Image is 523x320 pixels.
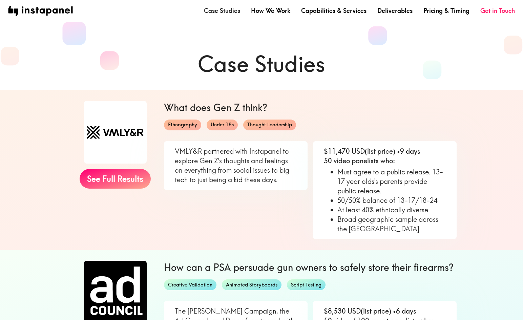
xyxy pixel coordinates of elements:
p: VMLY&R partnered with Instapanel to explore Gen Z's thoughts and feelings on everything from soci... [175,147,297,185]
h1: Case Studies [66,49,457,79]
a: Capabilities & Services [301,6,367,15]
a: Deliverables [377,6,413,15]
li: Broad geographic sample across the [GEOGRAPHIC_DATA] [337,215,446,234]
a: Pricing & Timing [423,6,469,15]
a: How We Work [251,6,290,15]
li: Must agree to a public release. 13-17 year olds's parents provide public release. [337,167,446,196]
img: instapanel [8,6,73,16]
span: Creative Validation [164,281,216,289]
a: Get in Touch [480,6,515,15]
p: $11,470 USD (list price) • 9 days 50 video panelists who: [324,147,446,166]
a: Case Studies [204,6,240,15]
span: Ethnography [164,121,201,128]
h6: How can a PSA persuade gun owners to safely store their firearms? [164,261,457,274]
span: Script Testing [287,281,326,289]
a: See Full Results [80,169,151,189]
span: Under 18s [207,121,238,128]
span: Animated Storyboards [222,281,281,289]
li: At least 40% ethnically diverse [337,205,446,215]
span: Thought Leadership [243,121,296,128]
li: 50/50% balance of 13-17/18-24 [337,196,446,205]
img: VMLY&R logo [84,101,147,164]
h6: What does Gen Z think? [164,101,457,114]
